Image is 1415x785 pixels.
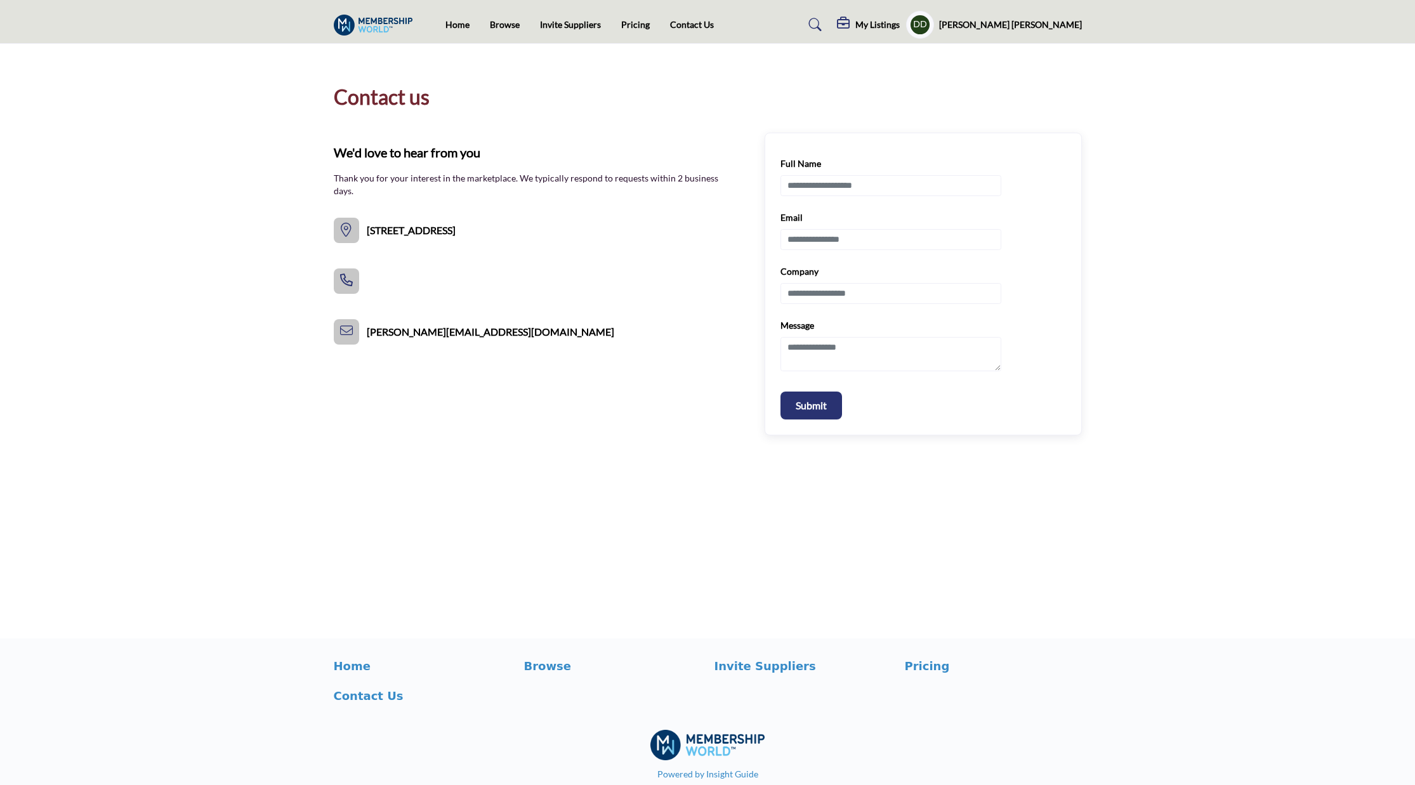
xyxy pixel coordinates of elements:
a: Home [445,19,470,30]
a: Browse [524,657,701,675]
a: Invite Suppliers [540,19,601,30]
a: Invite Suppliers [714,657,892,675]
h5: My Listings [855,19,900,30]
button: Show hide supplier dropdown [906,11,934,39]
h2: Contact us [334,82,430,112]
span: [PERSON_NAME][EMAIL_ADDRESS][DOMAIN_NAME] [367,324,614,340]
b: We'd love to hear from you [334,143,480,162]
a: Powered by Insight Guide [657,769,758,779]
a: Search [796,15,830,35]
img: Site Logo [334,15,419,36]
a: Pricing [621,19,650,30]
p: Submit [796,398,827,413]
div: My Listings [837,17,900,32]
a: Pricing [905,657,1082,675]
a: Contact Us [334,687,511,704]
p: Thank you for your interest in the marketplace. We typically respond to requests within 2 busines... [334,172,739,197]
span: [STREET_ADDRESS] [367,223,456,238]
button: Submit [780,392,842,419]
a: Contact Us [670,19,714,30]
label: Company [780,265,819,278]
img: No Site Logo [650,730,765,760]
label: Message [780,319,814,332]
label: Full Name [780,157,821,170]
label: Email [780,211,803,224]
a: Browse [490,19,520,30]
h5: [PERSON_NAME] [PERSON_NAME] [939,18,1082,31]
a: Home [334,657,511,675]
